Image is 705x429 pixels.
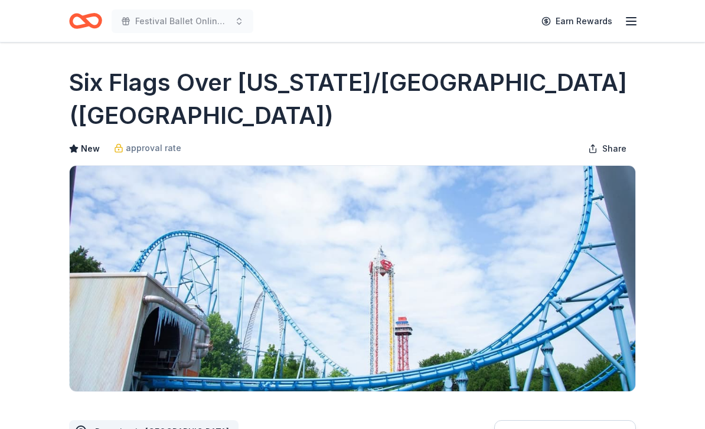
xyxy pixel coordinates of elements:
a: approval rate [114,141,181,155]
span: Festival Ballet Online Auction [135,14,230,28]
button: Share [579,137,636,161]
a: Home [69,7,102,35]
img: Image for Six Flags Over Texas/Hurricane Harbor (Arlington) [70,166,635,391]
button: Festival Ballet Online Auction [112,9,253,33]
span: approval rate [126,141,181,155]
a: Earn Rewards [534,11,619,32]
span: New [81,142,100,156]
h1: Six Flags Over [US_STATE]/[GEOGRAPHIC_DATA] ([GEOGRAPHIC_DATA]) [69,66,636,132]
span: Share [602,142,626,156]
